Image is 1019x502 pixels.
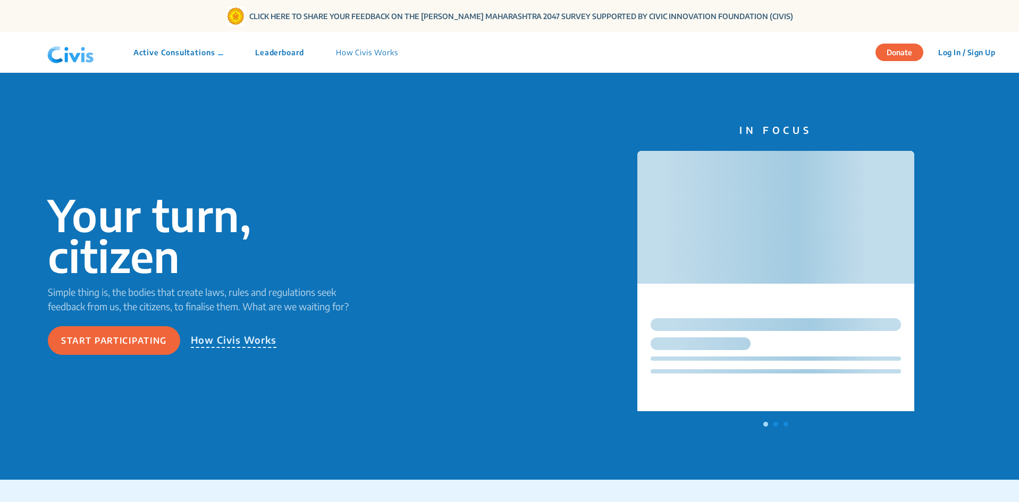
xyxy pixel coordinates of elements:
img: Gom Logo [226,7,245,25]
p: Your turn, citizen [48,194,371,276]
button: Log In / Sign Up [931,44,1002,61]
p: IN FOCUS [637,123,914,137]
p: Active Consultations [133,47,223,58]
a: Donate [875,46,931,57]
img: navlogo.png [43,37,98,69]
p: Simple thing is, the bodies that create laws, rules and regulations seek feedback from us, the ci... [48,285,371,313]
p: How Civis Works [336,47,398,58]
p: How Civis Works [191,333,277,348]
button: Start participating [48,326,180,355]
button: Donate [875,44,923,61]
a: CLICK HERE TO SHARE YOUR FEEDBACK ON THE [PERSON_NAME] MAHARASHTRA 2047 SURVEY SUPPORTED BY CIVIC... [249,11,793,22]
p: Leaderboard [255,47,304,58]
